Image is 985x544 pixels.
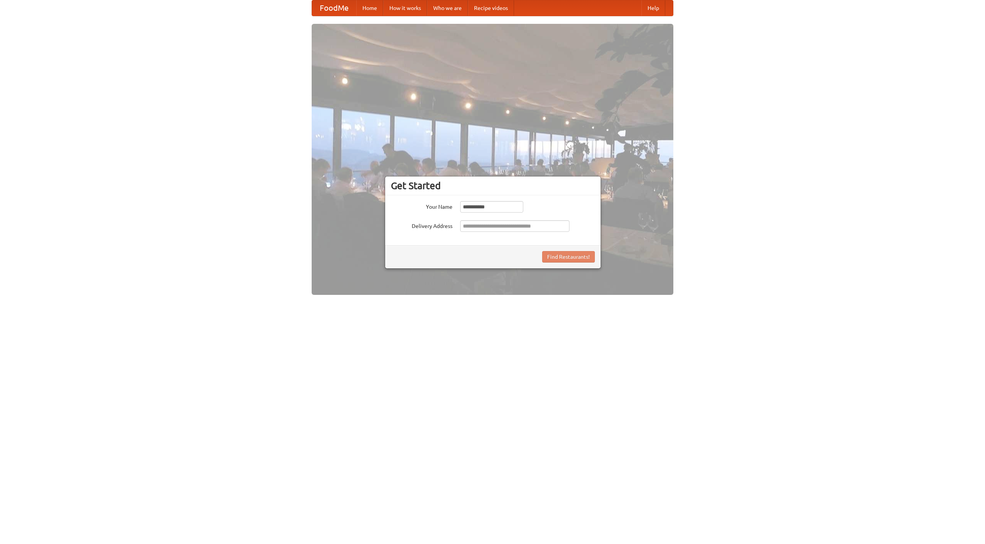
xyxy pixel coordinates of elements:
a: Help [641,0,665,16]
label: Your Name [391,201,452,211]
a: How it works [383,0,427,16]
a: Recipe videos [468,0,514,16]
a: Home [356,0,383,16]
a: FoodMe [312,0,356,16]
h3: Get Started [391,180,595,191]
a: Who we are [427,0,468,16]
label: Delivery Address [391,220,452,230]
button: Find Restaurants! [542,251,595,263]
